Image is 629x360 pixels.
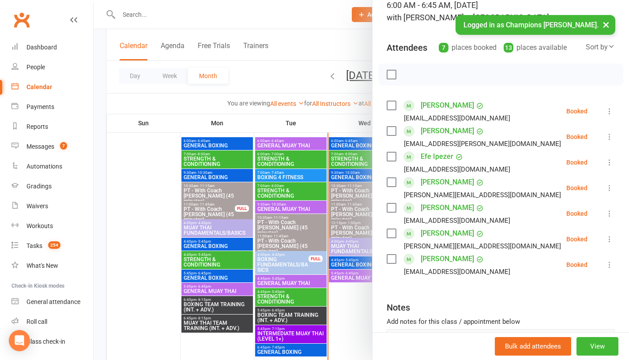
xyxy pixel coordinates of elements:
[60,142,67,150] span: 7
[421,175,474,189] a: [PERSON_NAME]
[566,108,588,114] div: Booked
[566,134,588,140] div: Booked
[26,163,62,170] div: Automations
[11,256,93,276] a: What's New
[504,43,513,52] div: 13
[404,215,510,226] div: [EMAIL_ADDRESS][DOMAIN_NAME]
[421,226,474,240] a: [PERSON_NAME]
[387,41,427,54] div: Attendees
[11,137,93,157] a: Messages 7
[566,210,588,217] div: Booked
[48,241,60,249] span: 254
[11,312,93,332] a: Roll call
[421,252,474,266] a: [PERSON_NAME]
[11,176,93,196] a: Gradings
[421,150,453,164] a: Efe Ipezer
[566,185,588,191] div: Booked
[464,13,549,22] span: at [GEOGRAPHIC_DATA]
[404,240,561,252] div: [PERSON_NAME][EMAIL_ADDRESS][DOMAIN_NAME]
[11,97,93,117] a: Payments
[439,43,448,52] div: 7
[387,301,410,314] div: Notes
[404,164,510,175] div: [EMAIL_ADDRESS][DOMAIN_NAME]
[387,316,615,327] div: Add notes for this class / appointment below
[26,123,48,130] div: Reports
[26,44,57,51] div: Dashboard
[11,9,33,31] a: Clubworx
[11,77,93,97] a: Calendar
[26,338,65,345] div: Class check-in
[11,37,93,57] a: Dashboard
[439,41,497,54] div: places booked
[26,83,52,90] div: Calendar
[421,98,474,112] a: [PERSON_NAME]
[404,112,510,124] div: [EMAIL_ADDRESS][DOMAIN_NAME]
[566,262,588,268] div: Booked
[11,236,93,256] a: Tasks 254
[598,15,614,34] button: ×
[576,337,618,356] button: View
[26,143,54,150] div: Messages
[11,117,93,137] a: Reports
[26,298,80,305] div: General attendance
[11,292,93,312] a: General attendance kiosk mode
[11,332,93,352] a: Class kiosk mode
[404,189,561,201] div: [PERSON_NAME][EMAIL_ADDRESS][DOMAIN_NAME]
[26,64,45,71] div: People
[404,266,510,277] div: [EMAIL_ADDRESS][DOMAIN_NAME]
[495,337,571,356] button: Bulk add attendees
[463,21,599,29] span: Logged in as Champions [PERSON_NAME].
[504,41,567,54] div: places available
[26,202,48,210] div: Waivers
[421,124,474,138] a: [PERSON_NAME]
[11,216,93,236] a: Workouts
[421,201,474,215] a: [PERSON_NAME]
[586,41,615,53] div: Sort by
[11,157,93,176] a: Automations
[26,103,54,110] div: Payments
[9,330,30,351] div: Open Intercom Messenger
[26,262,58,269] div: What's New
[404,138,561,150] div: [EMAIL_ADDRESS][PERSON_NAME][DOMAIN_NAME]
[566,236,588,242] div: Booked
[26,318,47,325] div: Roll call
[566,159,588,165] div: Booked
[26,222,53,229] div: Workouts
[387,13,464,22] span: with [PERSON_NAME]
[11,196,93,216] a: Waivers
[26,183,52,190] div: Gradings
[26,242,42,249] div: Tasks
[11,57,93,77] a: People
